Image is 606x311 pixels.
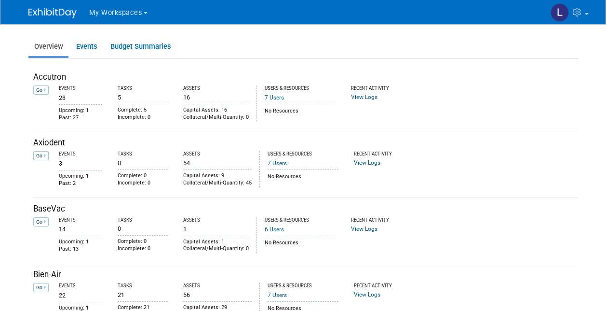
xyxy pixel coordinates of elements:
a: Go [33,151,49,160]
div: Incomplete: 0 [118,180,168,187]
div: Assets [183,217,249,224]
a: View Logs [351,94,377,100]
div: Recent Activity [351,217,408,224]
div: Complete: 0 [118,238,168,245]
div: Collateral/Multi-Quantity: 0 [183,114,249,121]
span: No Resources [265,108,298,114]
a: Events [70,37,103,56]
div: Assets [183,283,252,289]
div: 16 [183,92,249,101]
div: Assets [183,85,249,92]
div: Tasks [118,217,168,224]
div: Bien-Air [33,269,578,281]
a: Overview [28,37,68,56]
div: Complete: 5 [118,107,168,114]
div: 0 [118,157,168,167]
a: 7 Users [268,292,287,298]
div: Tasks [118,85,168,92]
a: 7 Users [268,160,287,167]
a: Go [33,85,49,95]
div: 28 [59,92,102,102]
div: 22 [59,289,102,299]
div: Users & Resources [268,283,339,289]
div: Capital Assets: 9 [183,172,252,180]
div: Incomplete: 0 [118,245,168,253]
div: Users & Resources [265,85,336,92]
div: Recent Activity [351,85,408,92]
div: Events [59,85,102,92]
div: Upcoming: 1 [59,173,102,180]
div: Events [59,217,102,224]
div: Axiodent [33,137,578,149]
a: View Logs [354,291,380,298]
a: Go [33,217,49,226]
div: Past: 13 [59,246,102,253]
span: No Resources [268,173,301,180]
div: Complete: 0 [118,172,168,180]
div: 5 [118,92,168,101]
a: Budget Summaries [105,37,176,56]
div: Upcoming: 1 [59,239,102,246]
div: Past: 27 [59,114,102,122]
div: Tasks [118,151,168,157]
a: 7 Users [265,94,284,101]
div: Past: 2 [59,180,102,187]
div: Upcoming: 1 [59,107,102,114]
div: BaseVac [33,203,578,215]
div: Incomplete: 0 [118,114,168,121]
img: ExhibitDay [28,8,77,18]
div: Assets [183,151,252,157]
div: 3 [59,157,102,168]
div: Recent Activity [354,283,411,289]
div: Tasks [118,283,168,289]
div: 14 [59,223,102,233]
div: Users & Resources [268,151,339,157]
div: 54 [183,157,252,167]
div: 56 [183,289,252,299]
div: Events [59,283,102,289]
div: Capital Assets: 16 [183,107,249,114]
div: Recent Activity [354,151,411,157]
a: View Logs [354,159,380,166]
a: View Logs [351,226,377,232]
div: Users & Resources [265,217,336,224]
div: 1 [183,224,249,233]
div: Collateral/Multi-Quantity: 0 [183,245,249,253]
div: Collateral/Multi-Quantity: 45 [183,180,252,187]
img: Lori Stewart [551,3,569,22]
div: 0 [118,223,168,233]
div: 21 [118,289,168,299]
span: My Workspaces [89,9,142,17]
a: 6 Users [265,226,284,233]
a: Go [33,283,49,292]
div: Capital Assets: 1 [183,239,249,246]
div: Accutron [33,71,578,83]
span: No Resources [265,240,298,246]
div: Events [59,151,102,157]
